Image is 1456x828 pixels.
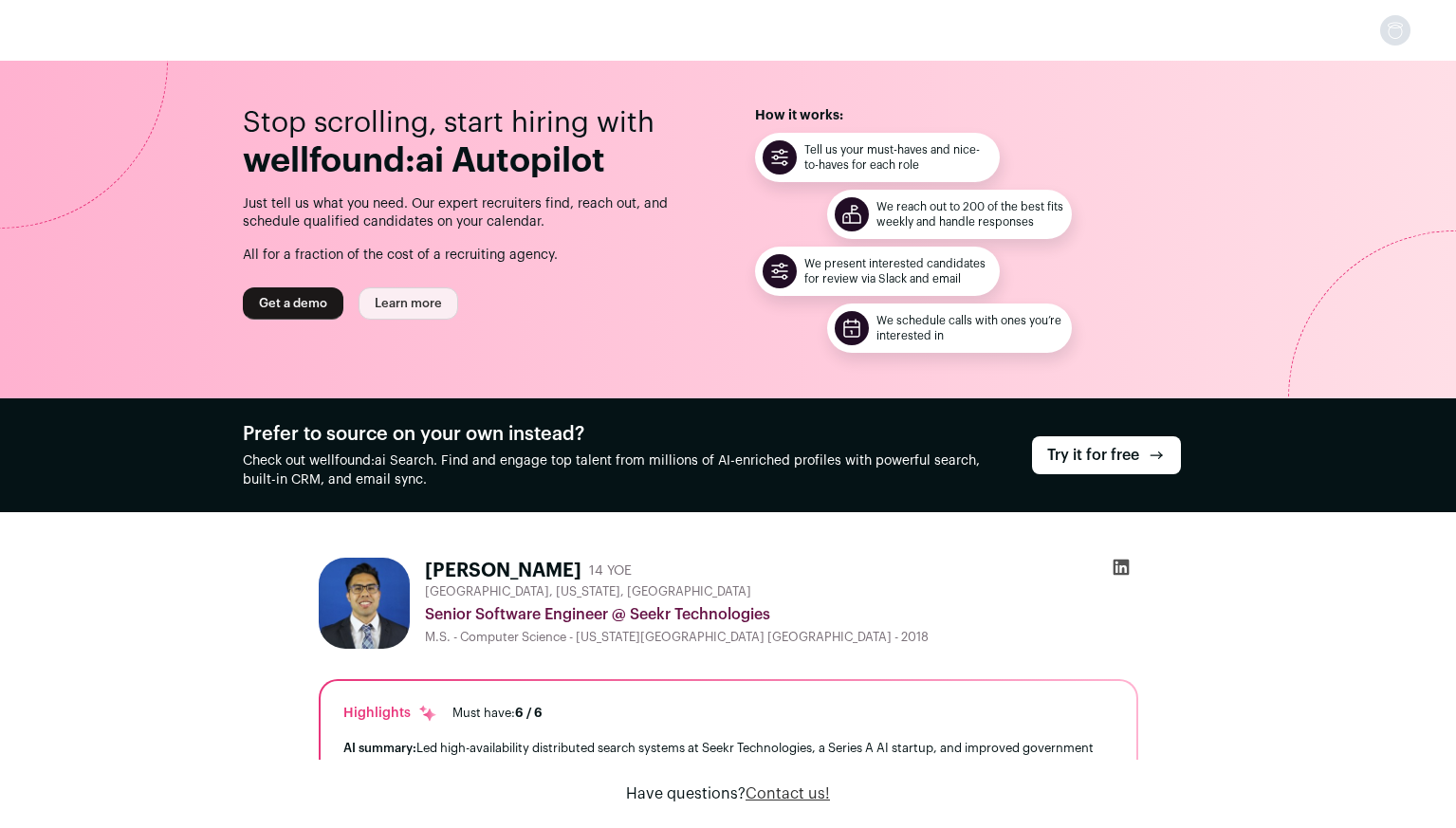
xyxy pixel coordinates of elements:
[1380,15,1410,46] img: nopic.png
[804,142,992,173] figcaption: Tell us your must-haves and nice-to-haves for each role
[876,199,1064,230] figcaption: We reach out to 200 of the best fits weekly and handle responses
[755,106,1214,125] h2: How it works:
[1032,436,1181,474] a: Try it for free
[343,742,416,754] span: AI summary:
[1380,15,1410,46] button: Open dropdown
[876,313,1064,343] figcaption: We schedule calls with ones you’re interested in
[243,287,343,320] a: Get a demo
[243,142,702,180] div: wellfound:ai Autopilot
[425,603,1138,626] div: Senior Software Engineer @ Seekr Technologies
[343,704,437,723] div: Highlights
[452,706,543,721] div: Must have:
[243,231,702,265] p: All for a fraction of the cost of a recruiting agency.
[425,584,751,599] span: [GEOGRAPHIC_DATA], [US_STATE], [GEOGRAPHIC_DATA]
[425,558,581,584] h1: [PERSON_NAME]
[589,561,632,580] div: 14 YOE
[804,256,992,286] figcaption: We present interested candidates for review via Slack and email
[243,106,702,180] header: Stop scrolling, start hiring with
[746,786,830,801] a: Contact us!
[243,421,1002,448] h2: Prefer to source on your own instead?
[319,558,410,649] img: 8dd6005a5157f6fd434c11667e0524f4fee083e01f15dd923eae5f5f71e3e0e9
[243,195,702,232] p: Just tell us what you need. Our expert recruiters find, reach out, and schedule qualified candida...
[515,707,543,719] span: 6 / 6
[425,630,1138,645] div: M.S. - Computer Science - [US_STATE][GEOGRAPHIC_DATA] [GEOGRAPHIC_DATA] - 2018
[359,287,458,320] a: Learn more
[243,451,1002,489] p: Check out wellfound:ai Search. Find and engage top talent from millions of AI-enriched profiles w...
[343,738,1114,778] div: Led high-availability distributed search systems at Seekr Technologies, a Series A AI startup, an...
